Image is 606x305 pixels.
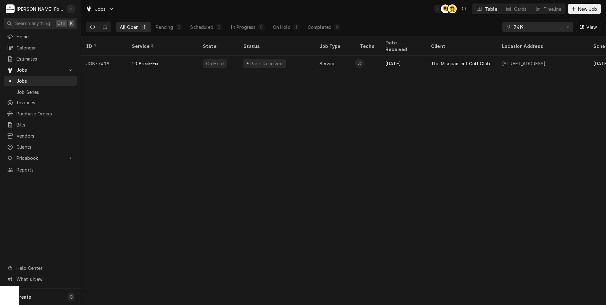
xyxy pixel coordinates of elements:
[4,108,77,119] a: Purchase Orders
[95,6,106,12] span: Jobs
[355,59,364,68] div: J(
[563,22,573,32] button: Erase input
[502,43,582,49] div: Location Address
[4,31,77,42] a: Home
[16,110,74,117] span: Purchase Orders
[16,6,63,12] div: [PERSON_NAME] Food Equipment Service
[142,24,146,30] div: 1
[4,131,77,141] a: Vendors
[355,59,364,68] div: James Lunney (128)'s Avatar
[16,155,64,161] span: Pricebook
[576,22,601,32] button: View
[15,20,50,27] span: Search anything
[434,4,442,13] div: Jeff Debigare (109)'s Avatar
[249,60,283,67] div: Parts Received
[360,43,375,49] div: Techs
[190,24,213,30] div: Scheduled
[4,120,77,130] a: Bills
[431,43,491,49] div: Client
[16,265,73,271] span: Help Center
[4,76,77,86] a: Jobs
[448,4,457,13] div: AT
[4,65,77,75] a: Go to Jobs
[16,121,74,128] span: Bills
[6,4,15,13] div: Marshall Food Equipment Service's Avatar
[568,4,601,14] button: New Job
[70,20,73,27] span: K
[4,142,77,152] a: Clients
[120,24,139,30] div: All Open
[4,54,77,64] a: Estimates
[260,24,263,30] div: 0
[6,4,15,13] div: M
[203,43,233,49] div: State
[81,56,127,71] div: JOB-7419
[16,78,74,84] span: Jobs
[217,24,221,30] div: 0
[16,294,31,300] span: Create
[16,44,74,51] span: Calendar
[502,60,546,67] div: [STREET_ADDRESS]
[16,89,74,95] span: Job Series
[459,4,469,14] button: Open search
[319,43,350,49] div: Job Type
[4,274,77,284] a: Go to What's New
[319,60,335,67] div: Service
[4,18,77,29] button: Search anythingCtrlK
[431,60,490,67] div: The Misquamicut Golf Club
[577,6,598,12] span: New Job
[441,4,450,13] div: C(
[294,24,298,30] div: 1
[16,166,74,173] span: Reports
[70,294,73,300] span: C
[67,4,75,13] div: J(
[16,33,74,40] span: Home
[308,24,332,30] div: Completed
[585,24,598,30] span: View
[86,43,120,49] div: ID
[16,144,74,150] span: Clients
[16,55,74,62] span: Estimates
[485,6,497,12] div: Table
[243,43,308,49] div: Status
[16,99,74,106] span: Invoices
[4,153,77,163] a: Go to Pricebook
[273,24,291,30] div: On Hold
[4,263,77,273] a: Go to Help Center
[385,39,420,53] div: Date Received
[156,24,173,30] div: Pending
[57,20,66,27] span: Ctrl
[544,6,561,12] div: Timeline
[4,97,77,108] a: Invoices
[83,4,117,14] a: Go to Jobs
[514,22,561,32] input: Keyword search
[434,4,442,13] div: J(
[16,276,73,282] span: What's New
[205,60,224,67] div: On Hold
[4,165,77,175] a: Reports
[16,133,74,139] span: Vendors
[448,4,457,13] div: Adam Testa's Avatar
[4,42,77,53] a: Calendar
[380,56,426,71] div: [DATE]
[16,67,64,73] span: Jobs
[230,24,256,30] div: In Progress
[67,4,75,13] div: Jeff Debigare (109)'s Avatar
[514,6,527,12] div: Cards
[4,87,77,97] a: Job Series
[177,24,181,30] div: 0
[335,24,339,30] div: 0
[441,4,450,13] div: Christine Walker (110)'s Avatar
[132,60,158,67] div: 1.0 Break-Fix
[132,43,191,49] div: Service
